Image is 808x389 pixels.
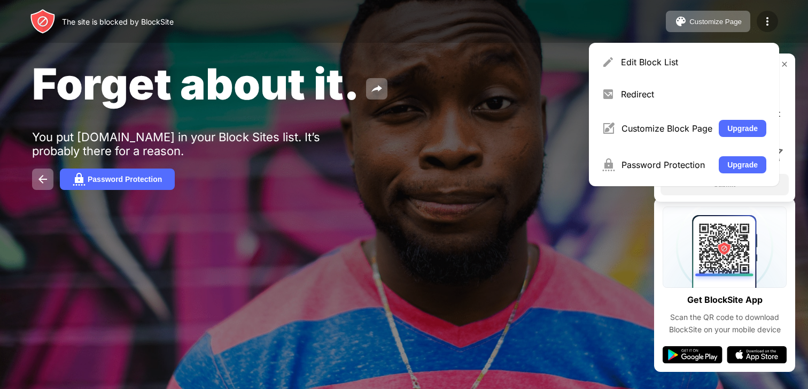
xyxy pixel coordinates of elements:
[687,292,763,308] div: Get BlockSite App
[602,158,615,171] img: menu-password.svg
[719,156,766,173] button: Upgrade
[727,346,787,363] img: app-store.svg
[88,175,162,184] div: Password Protection
[621,57,766,67] div: Edit Block List
[719,120,766,137] button: Upgrade
[663,311,787,335] div: Scan the QR code to download BlockSite on your mobile device
[621,159,712,170] div: Password Protection
[780,60,789,68] img: rate-us-close.svg
[602,56,615,68] img: menu-pencil.svg
[666,11,750,32] button: Customize Page
[60,169,175,190] button: Password Protection
[30,9,56,34] img: header-logo.svg
[73,173,86,186] img: password.svg
[761,15,774,28] img: menu-icon.svg
[621,123,712,134] div: Customize Block Page
[36,173,49,186] img: back.svg
[689,18,742,26] div: Customize Page
[32,130,362,158] div: You put [DOMAIN_NAME] in your Block Sites list. It’s probably there for a reason.
[32,58,360,110] span: Forget about it.
[621,89,766,100] div: Redirect
[602,122,615,135] img: menu-customize.svg
[674,15,687,28] img: pallet.svg
[62,17,174,26] div: The site is blocked by BlockSite
[602,88,615,101] img: menu-redirect.svg
[663,346,722,363] img: google-play.svg
[370,82,383,95] img: share.svg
